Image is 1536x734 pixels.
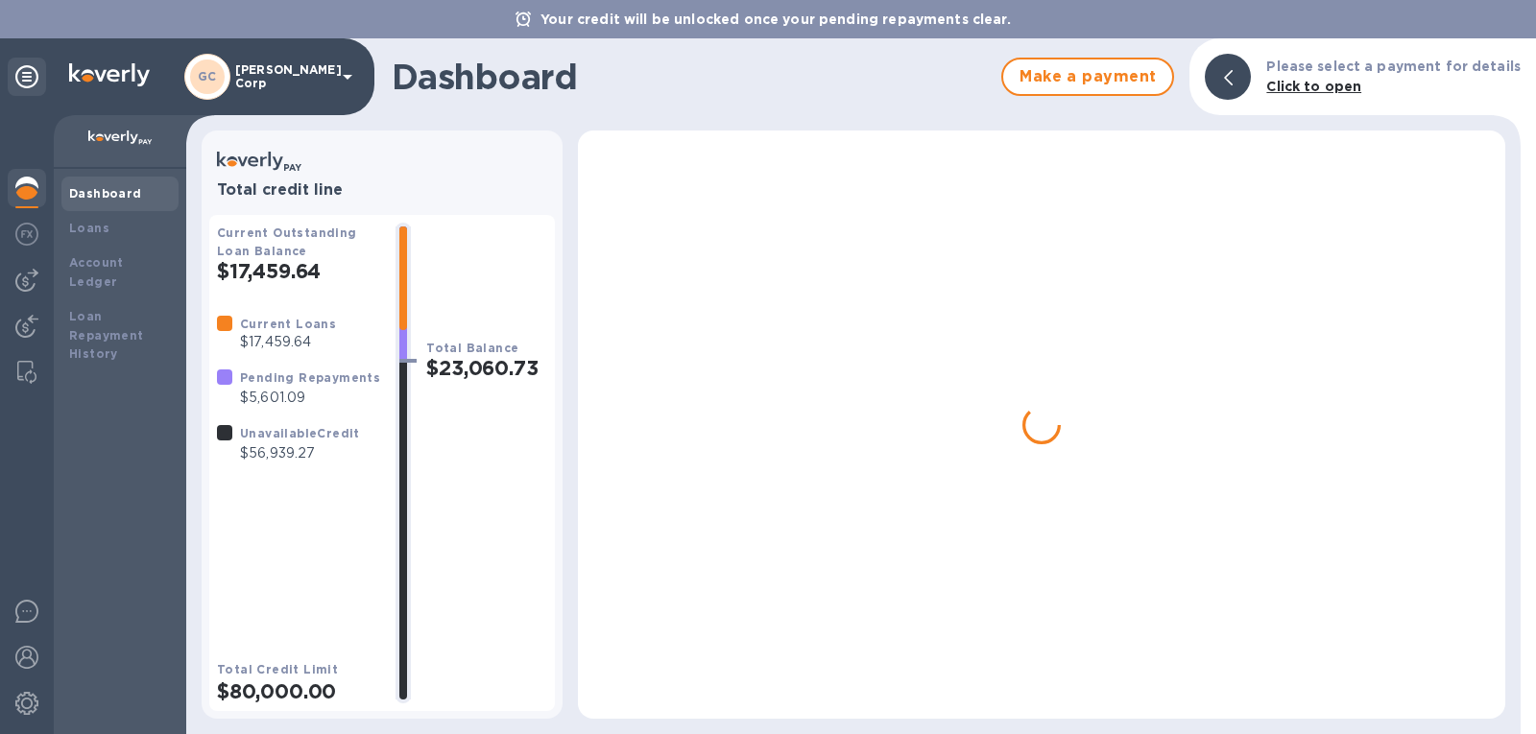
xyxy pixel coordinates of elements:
img: Foreign exchange [15,223,38,246]
p: $5,601.09 [240,388,380,408]
b: Pending Repayments [240,370,380,385]
b: Your credit will be unlocked once your pending repayments clear. [540,12,1011,27]
b: Total Balance [426,341,518,355]
p: $17,459.64 [240,332,336,352]
h3: Total credit line [217,181,547,200]
h1: Dashboard [392,57,992,97]
b: Dashboard [69,186,142,201]
h2: $80,000.00 [217,679,380,703]
b: Account Ledger [69,255,124,289]
h2: $17,459.64 [217,259,380,283]
b: GC [198,69,217,83]
img: Logo [69,63,150,86]
b: Loans [69,221,109,235]
b: Current Loans [240,317,336,331]
p: [PERSON_NAME] Corp [235,63,331,90]
b: Please select a payment for details [1266,59,1521,74]
span: Make a payment [1019,65,1157,88]
h2: $23,060.73 [426,356,547,380]
p: $56,939.27 [240,443,360,463]
b: Loan Repayment History [69,309,144,362]
b: Total Credit Limit [217,662,338,676]
div: Unpin categories [8,58,46,96]
b: Click to open [1266,79,1361,94]
b: Unavailable Credit [240,426,360,440]
b: Current Outstanding Loan Balance [217,225,357,258]
button: Make a payment [1001,58,1174,96]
